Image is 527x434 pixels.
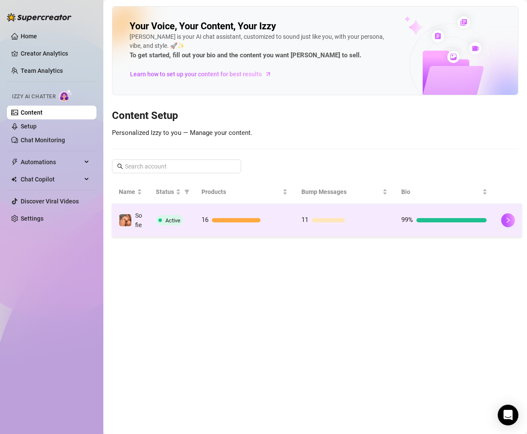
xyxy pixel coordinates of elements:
span: arrow-right [264,70,273,78]
img: Chat Copilot [11,176,17,182]
a: Home [21,33,37,40]
strong: To get started, fill out your bio and the content you want [PERSON_NAME] to sell. [130,51,361,59]
span: 99% [401,216,413,224]
span: filter [184,189,189,194]
img: ai-chatter-content-library-cLFOSyPT.png [384,7,518,95]
span: Active [165,217,180,224]
a: Team Analytics [21,67,63,74]
span: Chat Copilot [21,172,82,186]
span: Izzy AI Chatter [12,93,56,101]
th: Bio [394,180,494,204]
th: Products [195,180,294,204]
span: right [505,217,511,223]
span: Products [201,187,281,197]
a: Chat Monitoring [21,137,65,144]
span: Status [156,187,174,197]
div: Open Intercom Messenger [498,405,518,425]
h2: Your Voice, Your Content, Your Izzy [130,20,276,32]
span: Bio [401,187,480,197]
span: 11 [301,216,308,224]
th: Name [112,180,149,204]
img: Sofie [119,214,131,226]
span: search [117,163,123,169]
a: Discover Viral Videos [21,198,79,205]
th: Status [149,180,195,204]
a: Setup [21,123,37,130]
span: Automations [21,155,82,169]
a: Settings [21,215,43,222]
img: AI Chatter [59,89,72,102]
span: Sofie [135,212,142,228]
span: filter [183,185,191,198]
h3: Content Setup [112,109,518,123]
th: Bump Messages [294,180,394,204]
span: Learn how to set up your content for best results [130,69,262,79]
button: right [501,213,515,227]
span: Bump Messages [301,187,381,197]
span: Name [119,187,135,197]
img: logo-BBDzfeDw.svg [7,13,71,22]
input: Search account [125,162,229,171]
span: 16 [201,216,208,224]
a: Creator Analytics [21,47,90,60]
a: Learn how to set up your content for best results [130,67,278,81]
span: Personalized Izzy to you — Manage your content. [112,129,252,137]
a: Content [21,109,43,116]
div: [PERSON_NAME] is your AI chat assistant, customized to sound just like you, with your persona, vi... [130,32,388,61]
span: thunderbolt [11,159,18,165]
